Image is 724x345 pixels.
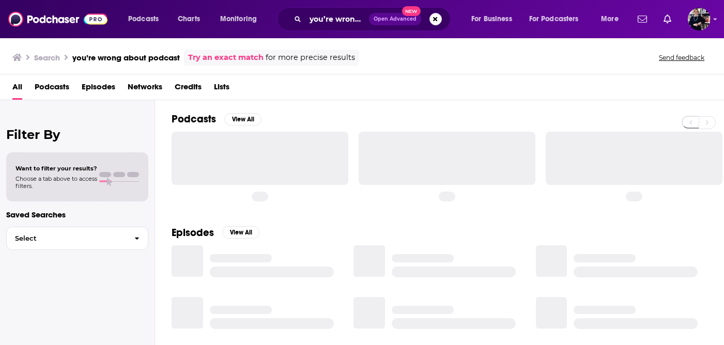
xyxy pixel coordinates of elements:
[172,226,259,239] a: EpisodesView All
[634,10,651,28] a: Show notifications dropdown
[172,113,216,126] h2: Podcasts
[688,8,711,30] img: User Profile
[6,127,148,142] h2: Filter By
[266,52,355,64] span: for more precise results
[172,113,261,126] a: PodcastsView All
[688,8,711,30] span: Logged in as ndewey
[529,12,579,26] span: For Podcasters
[172,226,214,239] h2: Episodes
[16,175,97,190] span: Choose a tab above to access filters.
[175,79,202,100] a: Credits
[8,9,107,29] img: Podchaser - Follow, Share and Rate Podcasts
[128,79,162,100] a: Networks
[688,8,711,30] button: Show profile menu
[214,79,229,100] a: Lists
[178,12,200,26] span: Charts
[16,165,97,172] span: Want to filter your results?
[402,6,421,16] span: New
[171,11,206,27] a: Charts
[287,7,460,31] div: Search podcasts, credits, & more...
[6,227,148,250] button: Select
[220,12,257,26] span: Monitoring
[369,13,421,25] button: Open AdvancedNew
[72,53,180,62] h3: you’re wrong about podcast
[305,11,369,27] input: Search podcasts, credits, & more...
[121,11,172,27] button: open menu
[6,210,148,219] p: Saved Searches
[12,79,22,100] a: All
[35,79,69,100] a: Podcasts
[224,113,261,126] button: View All
[34,53,60,62] h3: Search
[374,17,417,22] span: Open Advanced
[601,12,619,26] span: More
[522,11,594,27] button: open menu
[659,10,675,28] a: Show notifications dropdown
[7,235,126,242] span: Select
[464,11,525,27] button: open menu
[471,12,512,26] span: For Business
[222,226,259,239] button: View All
[82,79,115,100] a: Episodes
[213,11,270,27] button: open menu
[594,11,631,27] button: open menu
[128,12,159,26] span: Podcasts
[656,53,707,62] button: Send feedback
[188,52,264,64] a: Try an exact match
